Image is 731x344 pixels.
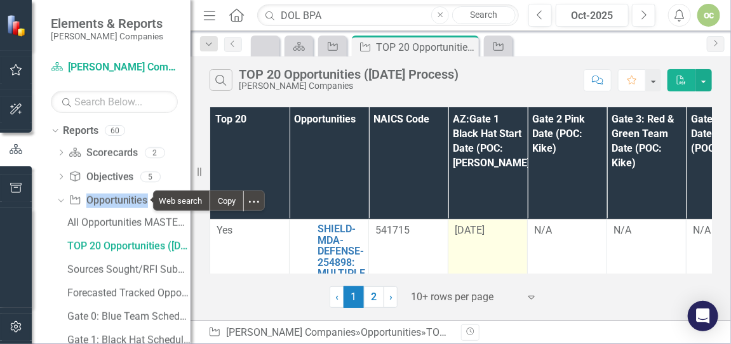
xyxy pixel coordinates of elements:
span: Yes [217,224,232,236]
a: Gate 0: Blue Team Schedule Report [64,307,191,327]
div: N/A [534,223,600,238]
a: [PERSON_NAME] Companies [51,60,178,75]
div: » » [208,326,452,340]
a: Opportunities [361,326,421,338]
a: TOP 20 Opportunities ([DATE] Process) [64,236,191,256]
span: Web search [154,191,210,210]
div: Oct-2025 [560,8,624,23]
span: ‹ [335,291,339,303]
small: [PERSON_NAME] Companies [51,31,163,41]
div: TOP 20 Opportunities ([DATE] Process) [239,67,459,81]
div: [PERSON_NAME] Companies [239,81,459,91]
div: Sources Sought/RFI Submission Report [67,264,191,275]
div: Open Intercom Messenger [688,301,718,331]
button: Oct-2025 [556,4,629,27]
div: 5 [140,171,161,182]
div: TOP 20 Opportunities ([DATE] Process) [67,241,191,252]
a: [PERSON_NAME] Companies [226,326,356,338]
input: Search ClearPoint... [257,4,519,27]
a: Reports [63,124,98,138]
span: 541715 [375,224,410,236]
span: [DATE] [455,224,485,236]
a: Search [452,6,516,24]
a: Opportunities [69,194,147,208]
div: TOP 20 Opportunities ([DATE] Process) [376,39,476,55]
a: Scorecards [69,146,138,161]
div: Forecasted Tracked Opportunities [67,288,191,299]
div: Copy [210,191,243,210]
input: Search Below... [51,91,178,113]
div: 60 [105,126,125,136]
img: ClearPoint Strategy [6,14,29,36]
div: All Opportunities MASTER LIST [67,217,191,228]
span: 1 [344,286,364,308]
span: › [389,291,392,303]
div: 2 [145,147,165,158]
div: Gate 0: Blue Team Schedule Report [67,311,191,322]
a: Sources Sought/RFI Submission Report [64,260,191,280]
div: TOP 20 Opportunities ([DATE] Process) [426,326,600,338]
button: oc [697,4,720,27]
span: Elements & Reports [51,16,163,31]
a: Forecasted Tracked Opportunities [64,283,191,303]
div: N/A [614,223,680,238]
a: 2 [364,286,384,308]
a: All Opportunities MASTER LIST [64,213,191,233]
a: Objectives [69,170,133,185]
